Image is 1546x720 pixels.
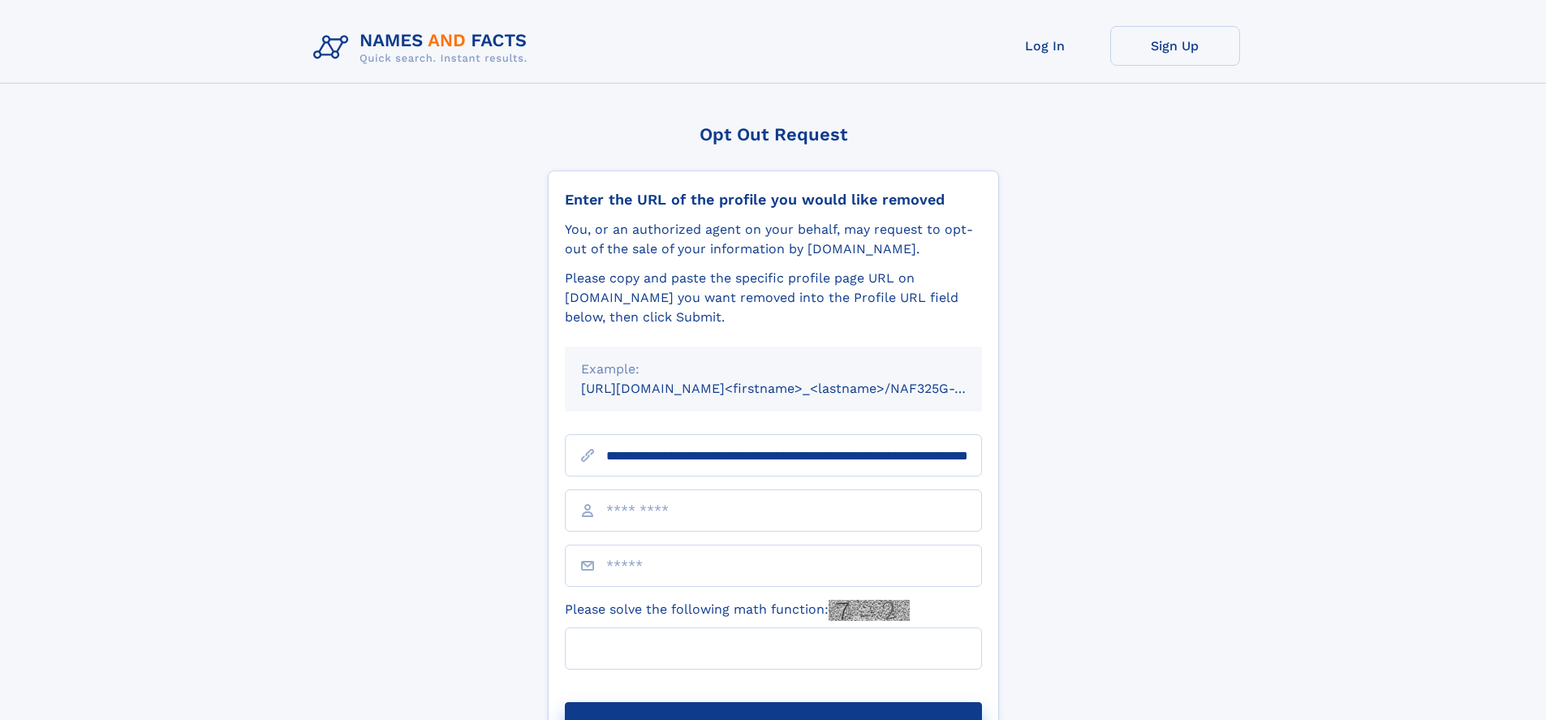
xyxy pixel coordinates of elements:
[1110,26,1240,66] a: Sign Up
[565,220,982,259] div: You, or an authorized agent on your behalf, may request to opt-out of the sale of your informatio...
[307,26,540,70] img: Logo Names and Facts
[565,269,982,327] div: Please copy and paste the specific profile page URL on [DOMAIN_NAME] you want removed into the Pr...
[581,360,966,379] div: Example:
[980,26,1110,66] a: Log In
[548,124,999,144] div: Opt Out Request
[565,600,910,621] label: Please solve the following math function:
[565,191,982,209] div: Enter the URL of the profile you would like removed
[581,381,1013,396] small: [URL][DOMAIN_NAME]<firstname>_<lastname>/NAF325G-xxxxxxxx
